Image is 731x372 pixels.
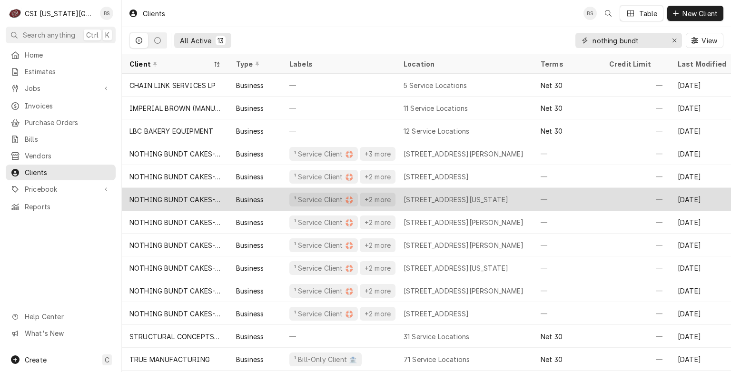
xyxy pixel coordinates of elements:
[25,312,110,322] span: Help Center
[541,354,563,364] div: Net 30
[364,172,392,182] div: +2 more
[129,126,213,136] div: LBC BAKERY EQUIPMENT
[533,188,602,211] div: —
[129,263,221,273] div: NOTHING BUNDT CAKES-NORTH KC
[541,59,592,69] div: Terms
[364,240,392,250] div: +2 more
[404,103,468,113] div: 11 Service Locations
[236,217,264,227] div: Business
[236,103,264,113] div: Business
[602,97,670,119] div: —
[129,195,221,205] div: NOTHING BUNDT CAKES-BROOKSIDE
[533,142,602,165] div: —
[602,188,670,211] div: —
[602,74,670,97] div: —
[6,199,116,215] a: Reports
[293,217,354,227] div: ¹ Service Client 🛟
[404,240,524,250] div: [STREET_ADDRESS][PERSON_NAME]
[364,309,392,319] div: +2 more
[404,149,524,159] div: [STREET_ADDRESS][PERSON_NAME]
[6,309,116,324] a: Go to Help Center
[364,217,392,227] div: +2 more
[293,240,354,250] div: ¹ Service Client 🛟
[25,9,95,19] div: CSI [US_STATE][GEOGRAPHIC_DATA]
[681,9,720,19] span: New Client
[404,354,470,364] div: 71 Service Locations
[602,142,670,165] div: —
[289,59,388,69] div: Labels
[23,30,75,40] span: Search anything
[602,256,670,279] div: —
[404,217,524,227] div: [STREET_ADDRESS][PERSON_NAME]
[364,263,392,273] div: +2 more
[541,80,563,90] div: Net 30
[129,354,210,364] div: TRUE MANUFACTURING
[6,47,116,63] a: Home
[236,172,264,182] div: Business
[533,302,602,325] div: —
[404,286,524,296] div: [STREET_ADDRESS][PERSON_NAME]
[541,103,563,113] div: Net 30
[602,211,670,234] div: —
[236,354,264,364] div: Business
[25,151,111,161] span: Vendors
[129,59,211,69] div: Client
[541,126,563,136] div: Net 30
[404,263,508,273] div: [STREET_ADDRESS][US_STATE]
[541,332,563,342] div: Net 30
[129,217,221,227] div: NOTHING BUNDT CAKES-LEES SUMMIT
[364,286,392,296] div: +2 more
[282,325,396,348] div: —
[217,36,224,46] div: 13
[6,115,116,130] a: Purchase Orders
[25,117,111,127] span: Purchase Orders
[25,101,111,111] span: Invoices
[25,356,47,364] span: Create
[129,172,221,182] div: NOTHING BUNDT CAKES-[GEOGRAPHIC_DATA]
[639,9,658,19] div: Table
[667,6,723,21] button: New Client
[25,134,111,144] span: Bills
[404,309,469,319] div: [STREET_ADDRESS]
[236,309,264,319] div: Business
[593,33,664,48] input: Keyword search
[293,172,354,182] div: ¹ Service Client 🛟
[533,211,602,234] div: —
[236,59,272,69] div: Type
[404,80,467,90] div: 5 Service Locations
[129,309,221,319] div: NOTHING BUNDT CAKES-SHAWNEE
[105,30,109,40] span: K
[236,195,264,205] div: Business
[236,263,264,273] div: Business
[236,240,264,250] div: Business
[25,83,97,93] span: Jobs
[105,355,109,365] span: C
[6,325,116,341] a: Go to What's New
[533,279,602,302] div: —
[236,126,264,136] div: Business
[293,263,354,273] div: ¹ Service Client 🛟
[25,202,111,212] span: Reports
[100,7,113,20] div: Brent Seaba's Avatar
[25,167,111,177] span: Clients
[667,33,682,48] button: Erase input
[6,64,116,79] a: Estimates
[282,74,396,97] div: —
[700,36,719,46] span: View
[533,256,602,279] div: —
[602,119,670,142] div: —
[236,286,264,296] div: Business
[293,354,358,364] div: ¹ Bill-Only Client 🏦
[6,181,116,197] a: Go to Pricebook
[129,240,221,250] div: NOTHING BUNDT CAKES-LIBERTY
[129,149,221,159] div: NOTHING BUNDT CAKES-[PERSON_NAME]
[282,97,396,119] div: —
[583,7,597,20] div: Brent Seaba's Avatar
[602,302,670,325] div: —
[293,195,354,205] div: ¹ Service Client 🛟
[601,6,616,21] button: Open search
[86,30,99,40] span: Ctrl
[678,59,729,69] div: Last Modified
[602,234,670,256] div: —
[9,7,22,20] div: CSI Kansas City's Avatar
